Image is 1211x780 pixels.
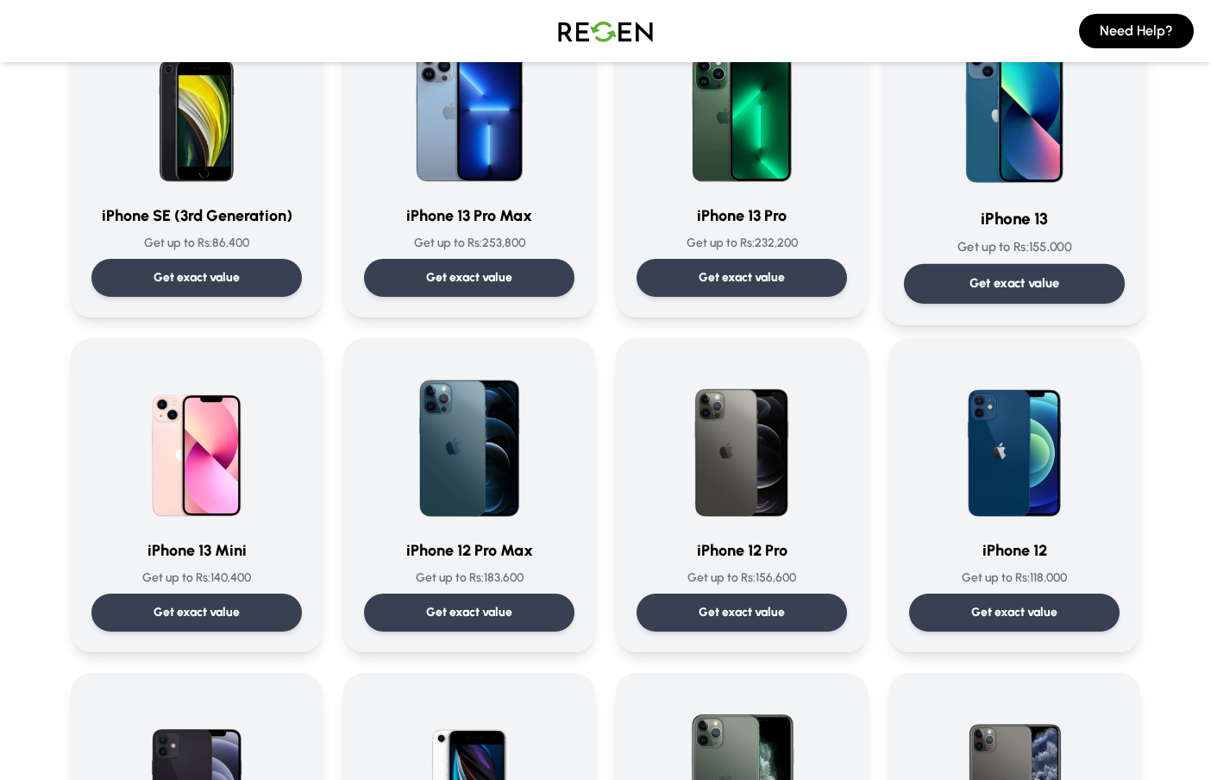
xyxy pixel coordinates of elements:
[659,24,825,190] img: iPhone 13 Pro
[637,235,847,252] p: Get up to Rs: 232,200
[909,569,1120,587] p: Get up to Rs: 118,000
[91,538,302,563] h3: iPhone 13 Mini
[909,538,1120,563] h3: iPhone 12
[904,238,1125,256] p: Get up to Rs: 155,000
[426,269,512,286] p: Get exact value
[1079,14,1194,48] button: Need Help?
[932,359,1097,525] img: iPhone 12
[91,569,302,587] p: Get up to Rs: 140,400
[426,604,512,621] p: Get exact value
[637,569,847,587] p: Get up to Rs: 156,600
[91,204,302,228] h3: iPhone SE (3rd Generation)
[364,569,574,587] p: Get up to Rs: 183,600
[971,604,1057,621] p: Get exact value
[699,604,785,621] p: Get exact value
[364,204,574,228] h3: iPhone 13 Pro Max
[114,24,279,190] img: iPhone SE (3rd Generation)
[386,24,552,190] img: iPhone 13 Pro Max
[386,359,552,525] img: iPhone 12 Pro Max
[927,17,1101,192] img: iPhone 13
[904,206,1125,231] h3: iPhone 13
[364,235,574,252] p: Get up to Rs: 253,800
[154,269,240,286] p: Get exact value
[154,604,240,621] p: Get exact value
[637,204,847,228] h3: iPhone 13 Pro
[699,269,785,286] p: Get exact value
[114,359,279,525] img: iPhone 13 Mini
[969,274,1060,292] p: Get exact value
[91,235,302,252] p: Get up to Rs: 86,400
[545,7,666,55] img: Logo
[637,538,847,563] h3: iPhone 12 Pro
[364,538,574,563] h3: iPhone 12 Pro Max
[659,359,825,525] img: iPhone 12 Pro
